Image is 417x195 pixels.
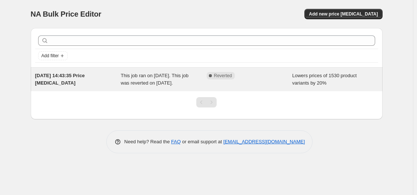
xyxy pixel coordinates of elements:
button: Add filter [38,51,68,60]
span: Reverted [214,73,232,79]
span: Lowers prices of 1530 product variants by 20% [292,73,357,86]
a: [EMAIL_ADDRESS][DOMAIN_NAME] [223,139,305,144]
a: FAQ [171,139,181,144]
nav: Pagination [196,97,217,107]
span: Add filter [41,53,59,59]
span: or email support at [181,139,223,144]
span: Need help? Read the [124,139,171,144]
button: Add new price [MEDICAL_DATA] [304,9,382,19]
span: [DATE] 14:43:35 Price [MEDICAL_DATA] [35,73,85,86]
span: This job ran on [DATE]. This job was reverted on [DATE]. [121,73,189,86]
span: NA Bulk Price Editor [31,10,101,18]
span: Add new price [MEDICAL_DATA] [309,11,378,17]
